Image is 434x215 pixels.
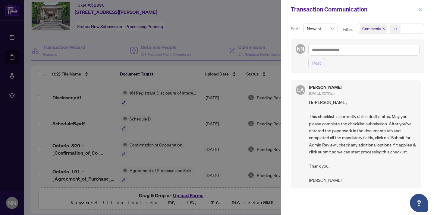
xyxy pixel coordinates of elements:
div: Transaction Communication [291,5,417,14]
span: Comments [362,26,381,32]
p: Sort: [291,25,301,32]
span: close [382,27,385,30]
span: close [418,7,423,11]
span: [DATE], 01:33pm [309,91,336,95]
span: LA [297,86,304,94]
span: Hi [PERSON_NAME], This checklist is currently still in draft status. May you please complete the ... [309,99,416,184]
h5: [PERSON_NAME] [309,85,341,89]
span: NN [297,45,304,53]
span: Comments [360,24,387,33]
p: Filter: [343,26,354,33]
div: +1 [393,26,398,32]
button: Post [308,58,325,68]
span: Newest [307,24,334,33]
button: Open asap [410,194,428,212]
